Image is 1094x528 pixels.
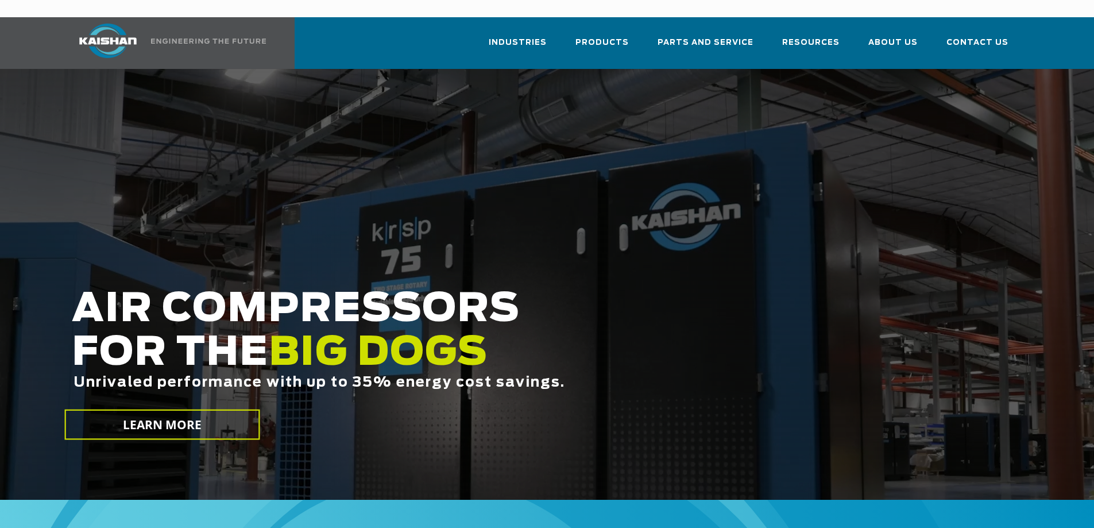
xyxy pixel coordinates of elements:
[65,24,151,58] img: kaishan logo
[946,28,1008,67] a: Contact Us
[64,410,260,440] a: LEARN MORE
[122,417,202,433] span: LEARN MORE
[269,334,488,373] span: BIG DOGS
[489,28,547,67] a: Industries
[575,36,629,49] span: Products
[782,36,840,49] span: Resources
[868,36,918,49] span: About Us
[946,36,1008,49] span: Contact Us
[151,38,266,44] img: Engineering the future
[72,288,862,426] h2: AIR COMPRESSORS FOR THE
[658,36,753,49] span: Parts and Service
[65,17,268,69] a: Kaishan USA
[868,28,918,67] a: About Us
[658,28,753,67] a: Parts and Service
[782,28,840,67] a: Resources
[575,28,629,67] a: Products
[489,36,547,49] span: Industries
[74,376,565,390] span: Unrivaled performance with up to 35% energy cost savings.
